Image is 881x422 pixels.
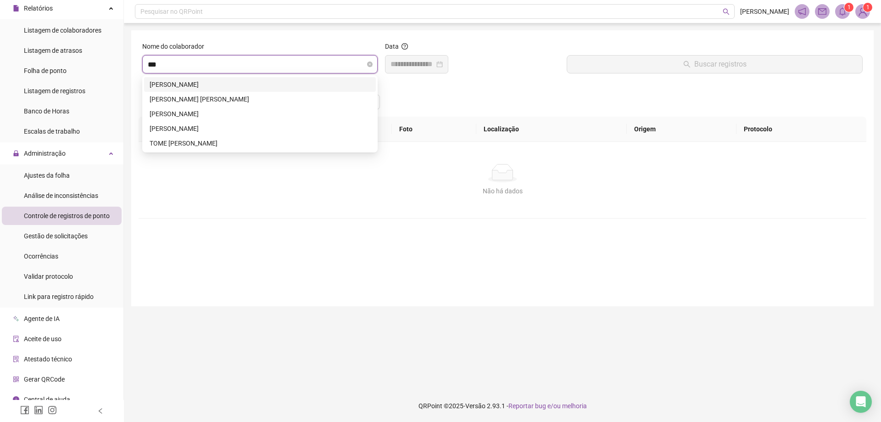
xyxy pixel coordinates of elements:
span: Administração [24,150,66,157]
span: search [723,8,730,15]
span: facebook [20,405,29,415]
span: Central de ajuda [24,396,70,403]
span: left [97,408,104,414]
span: Folha de ponto [24,67,67,74]
div: NATASHA RODRIGUES DE MENDONCA [144,121,376,136]
div: ALAN ALMEIDA LIMA [144,77,376,92]
th: Localização [476,117,627,142]
div: [PERSON_NAME] [150,109,370,119]
span: question-circle [401,43,408,50]
div: MEIRIAN DE OLIVEIRA SOARES [144,107,376,121]
span: Validar protocolo [24,273,73,280]
span: 1 [866,4,870,11]
img: 76237 [856,5,870,18]
th: Foto [392,117,476,142]
span: audit [13,336,19,342]
span: bell [838,7,847,16]
div: Open Intercom Messenger [850,391,872,413]
span: solution [13,356,19,362]
sup: Atualize o seu contato no menu Meus Dados [863,3,872,12]
div: [PERSON_NAME] [PERSON_NAME] [150,94,370,104]
span: Análise de inconsistências [24,192,98,199]
span: Gerar QRCode [24,376,65,383]
label: Nome do colaborador [142,41,210,51]
span: Data [385,43,399,50]
div: TOME [PERSON_NAME] [150,138,370,148]
span: file [13,5,19,11]
span: qrcode [13,376,19,383]
span: Link para registro rápido [24,293,94,300]
span: [PERSON_NAME] [740,6,789,17]
span: info-circle [13,396,19,403]
span: Controle de registros de ponto [24,212,110,219]
div: TOME JULIO PEREIRA MARQUES JUNIOR [144,136,376,151]
span: Listagem de atrasos [24,47,82,54]
button: Buscar registros [567,55,863,73]
span: linkedin [34,405,43,415]
span: Reportar bug e/ou melhoria [508,402,587,410]
sup: 1 [844,3,853,12]
footer: QRPoint © 2025 - 2.93.1 - [124,390,881,422]
span: instagram [48,405,57,415]
span: mail [818,7,826,16]
span: Relatórios [24,5,53,12]
span: Ajustes da folha [24,172,70,179]
span: 1 [848,4,851,11]
th: Protocolo [736,117,866,142]
span: Aceite de uso [24,335,61,343]
span: Agente de IA [24,315,60,322]
span: close-circle [367,62,373,67]
span: Versão [465,402,485,410]
span: Listagem de colaboradores [24,27,101,34]
span: Escalas de trabalho [24,128,80,135]
span: Ocorrências [24,253,58,260]
div: JEFFERSON MILLER MORAIS NASCIMENTO [144,92,376,107]
div: [PERSON_NAME] [150,124,370,134]
span: Banco de Horas [24,107,69,115]
span: Atestado técnico [24,355,72,363]
div: Não há dados [150,186,855,196]
span: lock [13,150,19,157]
span: Gestão de solicitações [24,232,88,240]
span: notification [798,7,806,16]
span: Listagem de registros [24,87,85,95]
th: Origem [627,117,736,142]
div: [PERSON_NAME] [150,79,370,90]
